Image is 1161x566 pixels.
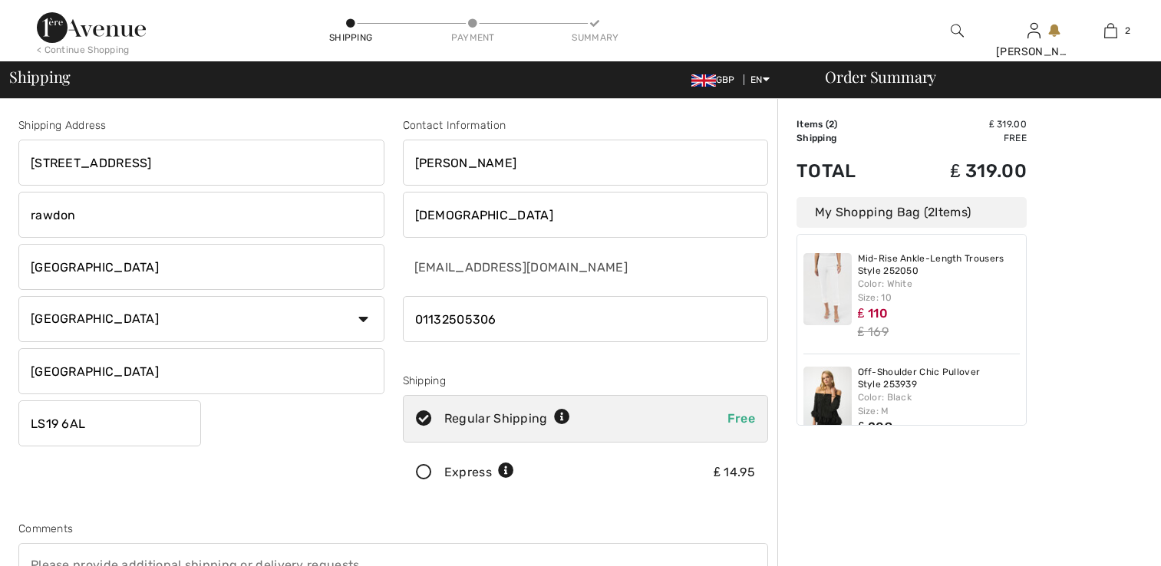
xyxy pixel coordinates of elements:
[18,140,384,186] input: Address line 1
[829,119,834,130] span: 2
[797,131,897,145] td: Shipping
[803,253,852,325] img: Mid-Rise Ankle-Length Trousers Style 252050
[403,244,677,290] input: E-mail
[403,296,769,342] input: Mobile
[444,463,514,482] div: Express
[9,69,71,84] span: Shipping
[18,117,384,133] div: Shipping Address
[858,253,1021,277] a: Mid-Rise Ankle-Length Trousers Style 252050
[403,192,769,238] input: Last name
[1027,21,1041,40] img: My Info
[403,373,769,389] div: Shipping
[806,69,1152,84] div: Order Summary
[691,74,741,85] span: GBP
[897,131,1027,145] td: Free
[797,117,897,131] td: Items ( )
[858,390,1021,418] div: Color: Black Size: M
[18,192,384,238] input: Address line 2
[572,31,618,44] div: Summary
[691,74,716,87] img: UK Pound
[714,463,755,482] div: ₤ 14.95
[858,420,892,434] span: ₤ 209
[727,411,755,426] span: Free
[858,306,888,321] span: ₤ 110
[858,324,889,339] s: ₤ 169
[996,44,1071,60] div: [PERSON_NAME]
[37,12,146,43] img: 1ère Avenue
[444,410,570,428] div: Regular Shipping
[858,367,1021,390] a: Off-Shoulder Chic Pullover Style 253939
[897,145,1027,197] td: ₤ 319.00
[1125,24,1130,38] span: 2
[928,205,935,219] span: 2
[1027,23,1041,38] a: Sign In
[328,31,374,44] div: Shipping
[403,117,769,133] div: Contact Information
[750,74,770,85] span: EN
[797,145,897,197] td: Total
[951,21,964,40] img: search the website
[897,117,1027,131] td: ₤ 319.00
[858,277,1021,304] div: Color: White Size: 10
[1073,21,1148,40] a: 2
[1104,21,1117,40] img: My Bag
[18,521,768,537] div: Comments
[18,348,384,394] input: State/Province
[803,367,852,439] img: Off-Shoulder Chic Pullover Style 253939
[18,244,384,290] input: City
[37,43,130,57] div: < Continue Shopping
[18,400,201,446] input: Zip/Postal Code
[797,197,1027,228] div: My Shopping Bag ( Items)
[403,140,769,186] input: First name
[450,31,496,44] div: Payment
